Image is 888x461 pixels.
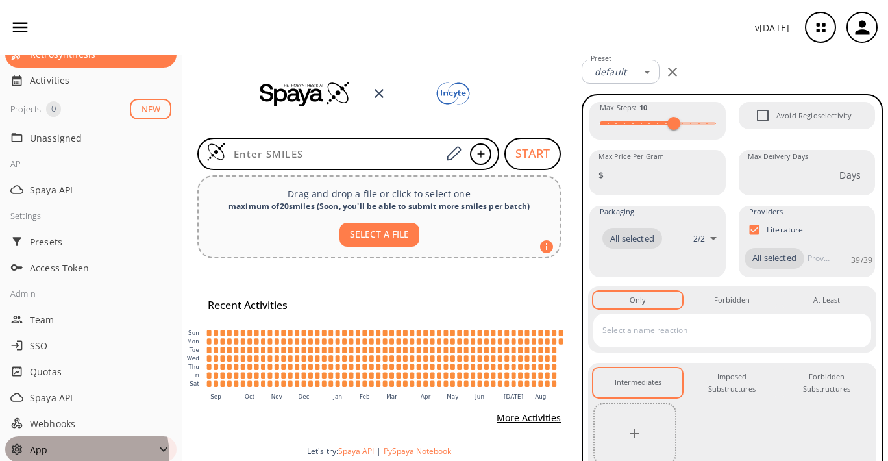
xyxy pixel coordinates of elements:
span: Providers [749,206,783,218]
button: More Activities [491,406,566,430]
div: Spaya API [5,177,177,203]
p: Days [839,168,861,182]
label: Max Price Per Gram [598,152,664,162]
span: Avoid Regioselectivity [749,102,776,129]
span: All selected [745,252,804,265]
img: Spaya logo [260,81,351,106]
button: At Least [782,292,871,308]
p: $ [598,168,604,182]
text: Dec [298,393,309,400]
label: Max Delivery Days [748,152,808,162]
div: Forbidden Substructures [793,371,861,395]
text: Aug [535,393,546,400]
text: Fri [192,372,199,379]
span: Activities [30,73,171,87]
button: Recent Activities [203,295,293,316]
strong: 10 [639,103,647,112]
span: | [374,445,384,456]
span: App [30,443,156,456]
text: Mar [386,393,397,400]
text: Feb [360,393,370,400]
img: Logo Spaya [206,142,226,162]
button: Imposed Substructures [687,368,776,397]
div: Presets [5,229,177,255]
span: SSO [30,339,171,353]
input: Select a name reaction [599,320,846,341]
text: Jan [332,393,342,400]
text: Nov [271,393,282,400]
text: Thu [188,364,199,370]
span: Presets [30,235,171,249]
div: SSO [5,332,177,358]
button: Forbidden [687,292,776,308]
text: Sat [190,380,199,387]
g: y-axis tick label [187,330,200,387]
div: maximum of 20 smiles ( Soon, you'll be able to submit more smiles per batch ) [209,201,549,212]
text: May [447,393,458,400]
text: Oct [245,393,255,400]
div: Projects [10,101,41,117]
div: Quotas [5,358,177,384]
p: Drag and drop a file or click to select one [209,187,549,201]
span: Team [30,313,171,327]
span: Access Token [30,261,171,275]
text: Mon [187,338,199,345]
span: Packaging [600,206,634,218]
span: Spaya API [30,391,171,405]
p: 2 / 2 [693,233,705,244]
span: Spaya API [30,183,171,197]
p: 39 / 39 [851,255,872,266]
span: Webhooks [30,417,171,430]
text: Tue [189,347,199,353]
span: Unassigned [30,131,171,145]
h5: Recent Activities [208,299,288,312]
button: Spaya API [338,445,374,456]
span: Avoid Regioselectivity [776,110,852,121]
button: Intermediates [593,368,682,397]
em: default [595,66,626,78]
input: Enter SMILES [226,147,441,160]
text: [DATE] [504,393,523,400]
div: Webhooks [5,410,177,436]
input: Provider name [804,248,833,269]
text: Apr [421,393,431,400]
div: Forbidden [714,294,750,306]
text: Jun [475,393,484,400]
p: Literature [767,224,804,235]
div: Spaya API [5,384,177,410]
p: v [DATE] [755,21,789,34]
span: Quotas [30,365,171,379]
button: PySpaya Notebook [384,445,451,456]
div: Only [630,294,646,306]
text: Wed [187,355,199,362]
g: x-axis tick label [210,393,546,400]
button: Only [593,292,682,308]
img: Team logo [408,79,499,108]
g: cell [207,330,563,387]
text: Sun [188,330,199,336]
text: Sep [210,393,221,400]
button: START [504,138,561,170]
div: Unassigned [5,125,177,151]
div: At Least [813,294,840,306]
button: Forbidden Substructures [782,368,871,397]
div: Activities [5,68,177,93]
div: Imposed Substructures [698,371,766,395]
button: NEW [130,99,171,120]
button: SELECT A FILE [339,223,419,247]
span: 0 [46,103,61,116]
label: Preset [591,54,611,64]
span: Max Steps : [600,102,647,114]
div: Intermediates [615,377,661,388]
span: All selected [602,232,662,245]
div: Let's try: [307,445,571,456]
div: Team [5,306,177,332]
div: Access Token [5,255,177,280]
